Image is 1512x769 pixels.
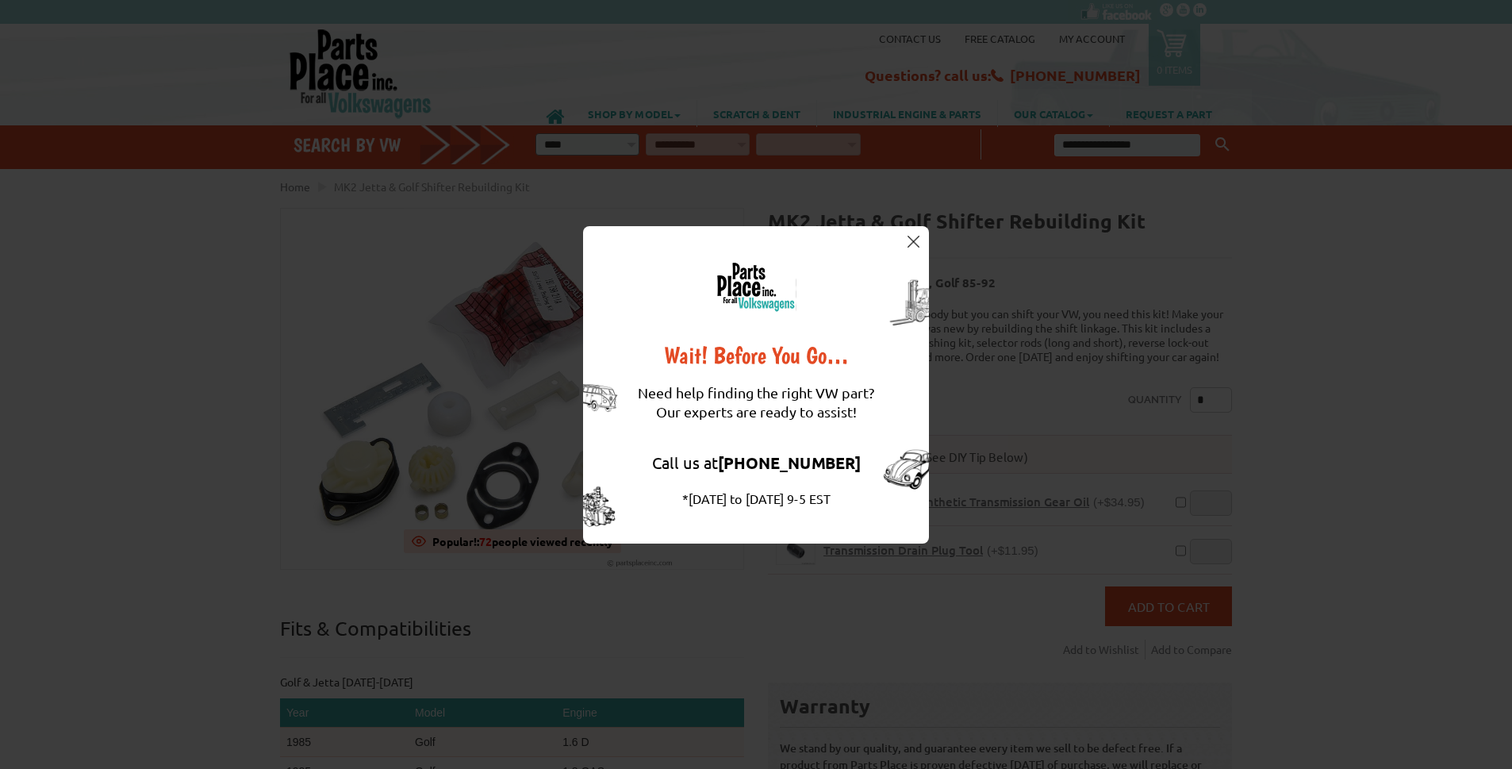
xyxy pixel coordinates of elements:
[638,489,874,508] div: *[DATE] to [DATE] 9-5 EST
[908,236,919,248] img: close
[716,262,796,312] img: logo
[638,367,874,437] div: Need help finding the right VW part? Our experts are ready to assist!
[718,452,861,473] strong: [PHONE_NUMBER]
[652,452,861,472] a: Call us at[PHONE_NUMBER]
[638,344,874,367] div: Wait! Before You Go…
